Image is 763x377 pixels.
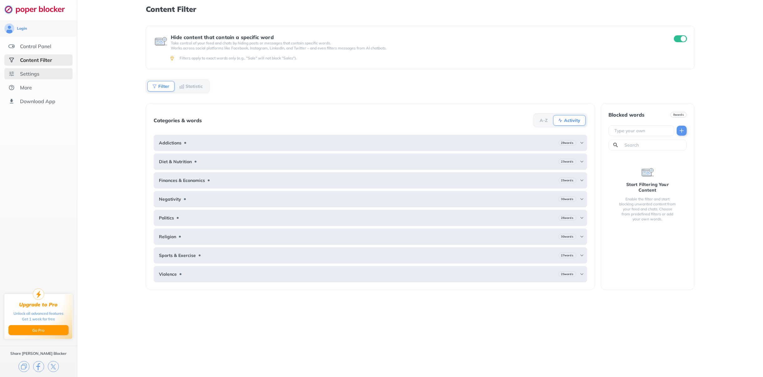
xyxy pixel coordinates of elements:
img: x.svg [48,361,59,372]
b: Sports & Exercise [159,253,196,258]
b: Filter [158,84,169,88]
img: about.svg [8,84,15,91]
img: features.svg [8,43,15,49]
p: Works across social platforms like Facebook, Instagram, LinkedIn, and Twitter – and even filters ... [171,46,663,51]
b: A-Z [540,118,548,122]
img: settings.svg [8,71,15,77]
img: download-app.svg [8,98,15,104]
div: Control Panel [20,43,51,49]
div: Hide content that contain a specific word [171,34,663,40]
div: Start Filtering Your Content [618,182,677,193]
b: 25 words [561,178,573,183]
b: 30 words [561,197,573,201]
b: Negativity [159,197,181,202]
img: upgrade-to-pro.svg [33,289,44,300]
b: 23 words [561,159,573,164]
img: copy.svg [18,361,29,372]
b: Violence [159,272,177,277]
b: Activity [564,118,580,122]
img: logo-webpage.svg [4,5,72,14]
b: Religion [159,234,176,239]
b: Statistic [186,84,203,88]
b: Finances & Economics [159,178,205,183]
input: Search [624,142,684,148]
img: Statistic [179,84,184,89]
b: 30 words [561,234,573,239]
h1: Content Filter [146,5,694,13]
img: Filter [152,84,157,89]
div: Unlock all advanced features [13,311,64,316]
b: Diet & Nutrition [159,159,192,164]
img: facebook.svg [33,361,44,372]
input: Type your own [614,128,671,134]
b: 0 words [673,113,684,117]
button: Go Pro [8,325,69,335]
div: Blocked words [608,112,644,118]
div: Download App [20,98,55,104]
img: avatar.svg [4,23,14,33]
p: Take control of your feed and chats by hiding posts or messages that contain specific words. [171,41,663,46]
b: 26 words [561,216,573,220]
div: Enable the filter and start blocking unwanted content from your feed and chats. Choose from prede... [618,197,677,222]
b: 29 words [561,141,573,145]
div: Share [PERSON_NAME] Blocker [10,351,67,356]
b: Politics [159,215,174,220]
div: Categories & words [154,118,202,123]
b: Addictions [159,140,181,145]
div: Content Filter [20,57,52,63]
div: More [20,84,32,91]
div: Upgrade to Pro [19,302,58,308]
img: Activity [558,118,563,123]
div: Login [17,26,27,31]
img: social-selected.svg [8,57,15,63]
div: Filters apply to exact words only (e.g., "Sale" will not block "Sales"). [180,56,686,61]
b: 25 words [561,272,573,276]
b: 27 words [561,253,573,258]
div: Get 1 week for free [22,316,55,322]
div: Settings [20,71,39,77]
